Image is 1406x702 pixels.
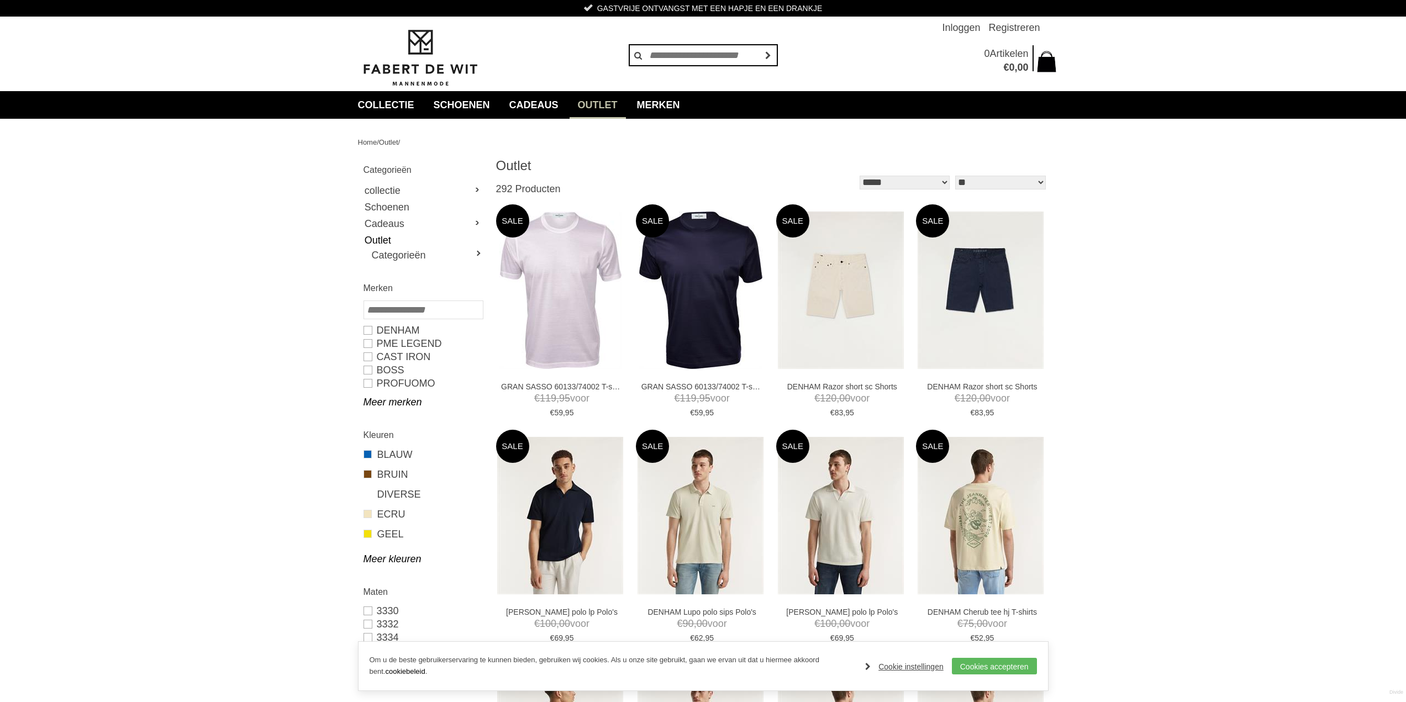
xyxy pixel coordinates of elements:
span: € [971,408,975,417]
span: , [836,618,839,629]
span: 100 [820,618,836,629]
span: , [563,408,565,417]
span: voor [501,392,623,405]
span: 69 [835,634,844,642]
span: € [957,618,963,629]
a: cookiebeleid [385,667,425,675]
span: 292 Producten [496,183,561,194]
span: € [675,393,680,404]
h2: Kleuren [364,428,482,442]
span: , [703,408,705,417]
span: 52 [975,634,983,642]
span: € [955,393,960,404]
span: , [974,618,977,629]
h2: Categorieën [364,163,482,177]
span: 95 [559,393,570,404]
a: GEEL [364,527,482,541]
span: 83 [835,408,844,417]
span: € [971,634,975,642]
span: , [836,393,839,404]
span: , [983,634,986,642]
a: ECRU [364,507,482,521]
a: 3332 [364,617,482,631]
a: Fabert de Wit [358,28,482,88]
span: , [563,634,565,642]
span: / [398,138,401,146]
span: , [843,408,845,417]
a: Merken [629,91,688,119]
a: BOSS [364,363,482,377]
span: € [830,408,835,417]
a: 3330 [364,604,482,617]
span: € [1003,62,1009,73]
a: GRAN SASSO 60133/74002 T-shirts [501,382,623,392]
span: voor [921,392,1043,405]
span: 00 [697,618,708,629]
span: 75 [963,618,974,629]
span: voor [781,617,903,631]
img: DENHAM Tony polo lp Polo's [497,437,623,594]
a: Schoenen [425,91,498,119]
span: voor [501,617,623,631]
span: 95 [986,634,994,642]
span: € [550,408,555,417]
span: , [983,408,986,417]
img: DENHAM Razor short sc Shorts [778,212,904,369]
span: 90 [683,618,694,629]
span: 95 [705,408,714,417]
a: Cookie instellingen [865,658,944,675]
a: PME LEGEND [364,337,482,350]
span: Artikelen [989,48,1028,59]
span: Home [358,138,377,146]
img: GRAN SASSO 60133/74002 T-shirts [639,212,762,369]
span: voor [641,617,763,631]
span: € [677,618,683,629]
span: 95 [845,634,854,642]
span: 95 [565,408,574,417]
a: Meer kleuren [364,552,482,566]
span: , [694,618,697,629]
span: 62 [694,634,703,642]
a: CAST IRON [364,350,482,363]
a: Outlet [570,91,626,119]
a: Cadeaus [364,215,482,232]
span: 00 [977,618,988,629]
a: DENHAM [364,324,482,337]
span: 00 [839,393,850,404]
span: voor [641,392,763,405]
span: € [690,634,694,642]
span: , [556,393,559,404]
a: DIVERSE [364,487,482,502]
span: 69 [554,634,563,642]
span: 59 [554,408,563,417]
a: Registreren [988,17,1040,39]
img: DENHAM Tony polo lp Polo's [778,437,904,594]
span: 00 [559,618,570,629]
span: 59 [694,408,703,417]
span: 119 [540,393,556,404]
a: DENHAM Cherub tee hj T-shirts [921,607,1043,617]
span: 119 [680,393,697,404]
span: € [814,393,820,404]
a: GRAN SASSO 60133/74002 T-shirts [641,382,763,392]
span: 95 [705,634,714,642]
span: € [690,408,694,417]
span: 120 [960,393,977,404]
span: € [830,634,835,642]
a: Categorieën [372,249,482,262]
span: 83 [975,408,983,417]
a: Schoenen [364,199,482,215]
span: , [697,393,699,404]
a: collectie [364,182,482,199]
a: PROFUOMO [364,377,482,390]
a: Cookies accepteren [952,658,1037,674]
h2: Maten [364,585,482,599]
a: Inloggen [942,17,980,39]
span: , [977,393,980,404]
span: 0 [1009,62,1014,73]
span: , [1014,62,1017,73]
span: Outlet [379,138,398,146]
span: 00 [980,393,991,404]
span: 95 [699,393,710,404]
span: € [550,634,555,642]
